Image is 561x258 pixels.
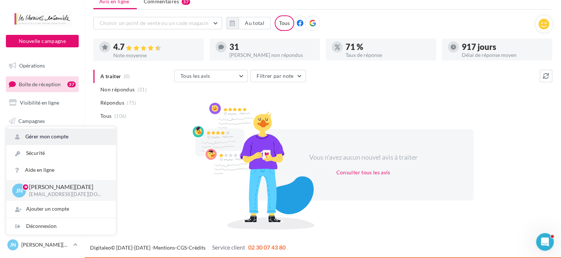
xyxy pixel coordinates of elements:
[153,244,175,251] a: Mentions
[226,17,271,29] button: Au total
[229,43,314,51] div: 31
[90,244,286,251] span: © [DATE]-[DATE] - - -
[177,244,187,251] a: CGS
[4,58,80,73] a: Opérations
[114,113,127,119] span: (106)
[113,43,198,51] div: 4.7
[181,73,210,79] span: Tous les avis
[4,95,80,110] a: Visibilité en ligne
[29,191,104,198] p: [EMAIL_ADDRESS][DATE][DOMAIN_NAME]
[346,43,430,51] div: 71 %
[346,52,430,58] div: Taux de réponse
[100,112,111,120] span: Tous
[6,201,116,217] div: Ajouter un compte
[4,76,80,92] a: Boîte de réception37
[4,113,80,129] a: Campagnes
[462,52,546,58] div: Délai de réponse moyen
[300,153,426,162] div: Vous n'avez aucun nouvel avis à traiter
[6,128,116,145] a: Gérer mon compte
[100,86,135,93] span: Non répondus
[21,241,70,248] p: [PERSON_NAME][DATE]
[6,238,79,252] a: JN [PERSON_NAME][DATE]
[90,244,111,251] a: Digitaleo
[4,132,80,147] a: Contacts
[333,168,393,177] button: Consulter tous les avis
[93,17,222,29] button: Choisir un point de vente ou un code magasin
[239,17,271,29] button: Au total
[127,100,136,106] span: (75)
[275,15,294,31] div: Tous
[137,87,147,92] span: (31)
[536,233,554,251] iframe: Intercom live chat
[29,183,104,191] p: [PERSON_NAME][DATE]
[113,53,198,58] div: Note moyenne
[4,168,80,183] a: Calendrier
[6,35,79,47] button: Nouvelle campagne
[189,244,206,251] a: Crédits
[248,244,286,251] span: 02 30 07 43 80
[250,70,306,82] button: Filtrer par note
[6,162,116,178] a: Aide en ligne
[174,70,248,82] button: Tous les avis
[67,81,76,87] div: 37
[16,186,23,195] span: JN
[100,99,124,106] span: Répondus
[20,99,59,106] span: Visibilité en ligne
[19,81,61,87] span: Boîte de réception
[229,52,314,58] div: [PERSON_NAME] non répondus
[18,118,45,124] span: Campagnes
[462,43,546,51] div: 917 jours
[4,150,80,165] a: Médiathèque
[6,218,116,235] div: Déconnexion
[212,244,245,251] span: Service client
[100,20,208,26] span: Choisir un point de vente ou un code magasin
[19,62,45,69] span: Opérations
[6,145,116,161] a: Sécurité
[10,241,16,248] span: JN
